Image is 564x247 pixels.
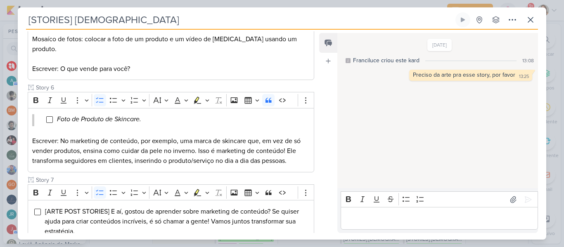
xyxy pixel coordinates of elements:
div: 13:25 [519,73,529,80]
div: Ligar relógio [460,16,466,23]
div: Editor editing area: main [341,207,538,230]
div: Editor toolbar [28,92,314,108]
div: Editor toolbar [341,191,538,207]
p: Escrever: No marketing de conteúdo, por exemplo, uma marca de skincare que, em vez de só vender p... [32,136,310,166]
p: Escrever: O que vende para você? [32,64,310,74]
div: 13:08 [522,57,534,64]
p: Mosaíco de fotos: colocar a foto de um produto e um vídeo de [MEDICAL_DATA] usando um produto. [32,34,310,54]
input: Texto sem título [34,83,314,92]
div: Franciluce criou este kard [353,56,419,65]
input: Texto sem título [34,176,314,184]
div: Editor toolbar [28,184,314,200]
div: Editor editing area: main [28,28,314,80]
div: Editor editing area: main [28,200,314,242]
div: Preciso da arte pra esse story, por favor [413,71,515,78]
div: Editor editing area: main [28,108,314,172]
span: [ARTE POST STORIES] E aí, gostou de aprender sobre marketing de conteúdo? Se quiser ajuda para cr... [45,207,299,235]
span: Foto de Produto de Skincare. [57,115,141,123]
input: Kard Sem Título [26,12,454,27]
